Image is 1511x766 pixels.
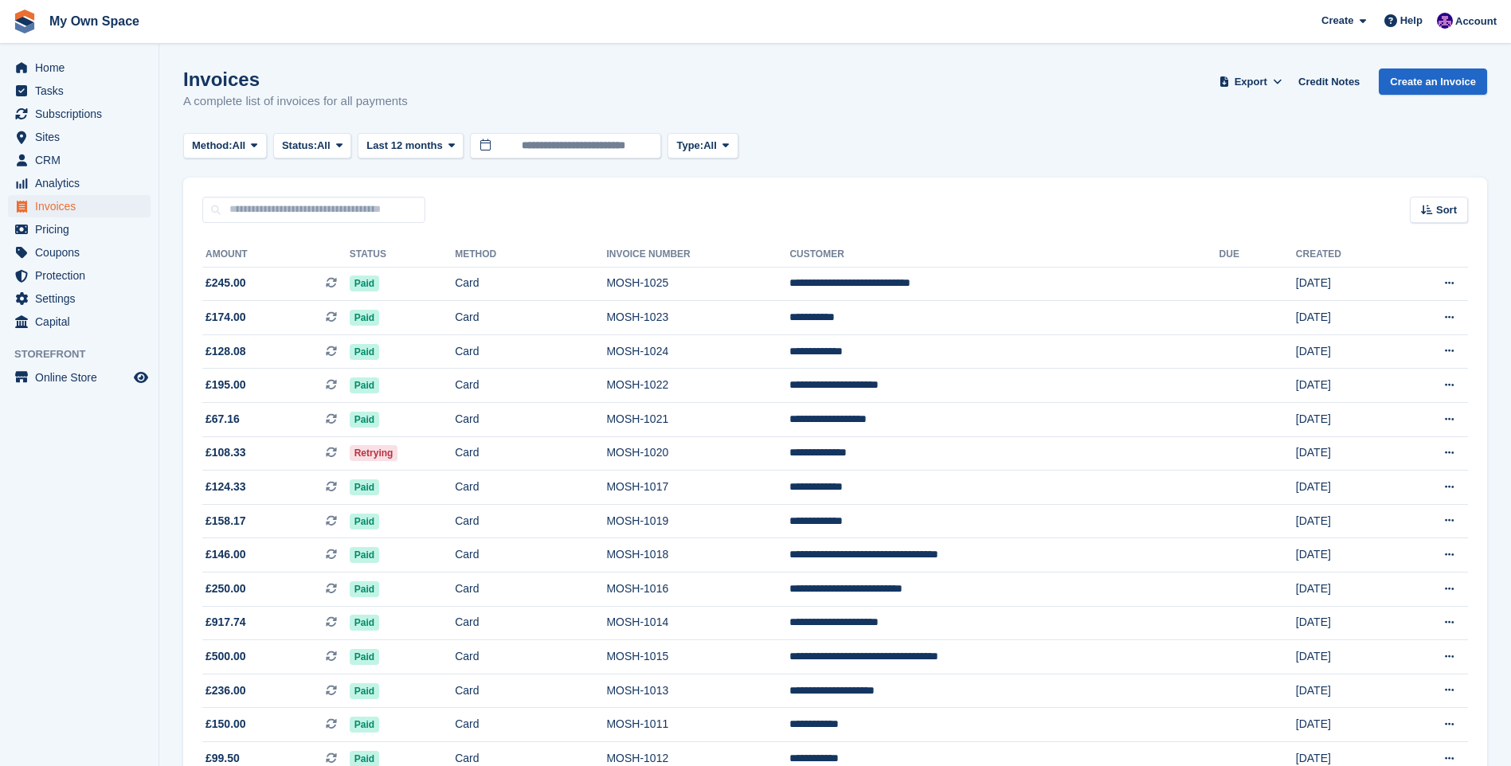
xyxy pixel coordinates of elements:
[8,126,151,148] a: menu
[350,717,379,733] span: Paid
[206,716,246,733] span: £150.00
[606,301,789,335] td: MOSH-1023
[206,275,246,291] span: £245.00
[206,682,246,699] span: £236.00
[8,366,151,389] a: menu
[350,649,379,665] span: Paid
[606,640,789,674] td: MOSH-1015
[1296,334,1396,369] td: [DATE]
[1296,640,1396,674] td: [DATE]
[8,149,151,171] a: menu
[350,412,379,428] span: Paid
[455,573,606,607] td: Card
[35,149,131,171] span: CRM
[206,580,246,597] span: £250.00
[1296,403,1396,437] td: [DATE]
[1437,13,1453,29] img: Megan Angel
[455,708,606,742] td: Card
[1296,301,1396,335] td: [DATE]
[1296,504,1396,538] td: [DATE]
[8,103,151,125] a: menu
[455,640,606,674] td: Card
[206,309,246,326] span: £174.00
[1296,267,1396,301] td: [DATE]
[606,242,789,268] th: Invoice Number
[206,479,246,495] span: £124.33
[1400,13,1423,29] span: Help
[606,369,789,403] td: MOSH-1022
[606,436,789,471] td: MOSH-1020
[350,344,379,360] span: Paid
[35,126,131,148] span: Sites
[8,311,151,333] a: menu
[282,138,317,154] span: Status:
[350,377,379,393] span: Paid
[35,172,131,194] span: Analytics
[8,241,151,264] a: menu
[606,267,789,301] td: MOSH-1025
[183,133,267,159] button: Method: All
[1296,573,1396,607] td: [DATE]
[606,538,789,573] td: MOSH-1018
[366,138,442,154] span: Last 12 months
[192,138,233,154] span: Method:
[35,80,131,102] span: Tasks
[350,683,379,699] span: Paid
[1235,74,1267,90] span: Export
[183,68,408,90] h1: Invoices
[8,287,151,310] a: menu
[8,218,151,240] a: menu
[350,242,455,268] th: Status
[606,606,789,640] td: MOSH-1014
[35,57,131,79] span: Home
[455,267,606,301] td: Card
[455,301,606,335] td: Card
[350,514,379,530] span: Paid
[1296,538,1396,573] td: [DATE]
[455,606,606,640] td: Card
[1455,14,1497,29] span: Account
[455,403,606,437] td: Card
[35,366,131,389] span: Online Store
[455,242,606,268] th: Method
[35,311,131,333] span: Capital
[206,377,246,393] span: £195.00
[206,411,240,428] span: £67.16
[8,57,151,79] a: menu
[1296,471,1396,505] td: [DATE]
[1436,202,1457,218] span: Sort
[1292,68,1366,95] a: Credit Notes
[455,436,606,471] td: Card
[8,172,151,194] a: menu
[606,334,789,369] td: MOSH-1024
[206,614,246,631] span: £917.74
[35,264,131,287] span: Protection
[206,546,246,563] span: £146.00
[35,195,131,217] span: Invoices
[8,80,151,102] a: menu
[455,538,606,573] td: Card
[676,138,703,154] span: Type:
[1296,436,1396,471] td: [DATE]
[606,403,789,437] td: MOSH-1021
[1296,369,1396,403] td: [DATE]
[206,343,246,360] span: £128.08
[202,242,350,268] th: Amount
[703,138,717,154] span: All
[606,573,789,607] td: MOSH-1016
[233,138,246,154] span: All
[35,287,131,310] span: Settings
[789,242,1219,268] th: Customer
[183,92,408,111] p: A complete list of invoices for all payments
[35,241,131,264] span: Coupons
[273,133,351,159] button: Status: All
[1379,68,1487,95] a: Create an Invoice
[667,133,738,159] button: Type: All
[606,504,789,538] td: MOSH-1019
[35,103,131,125] span: Subscriptions
[606,708,789,742] td: MOSH-1011
[14,346,159,362] span: Storefront
[606,471,789,505] td: MOSH-1017
[8,264,151,287] a: menu
[358,133,464,159] button: Last 12 months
